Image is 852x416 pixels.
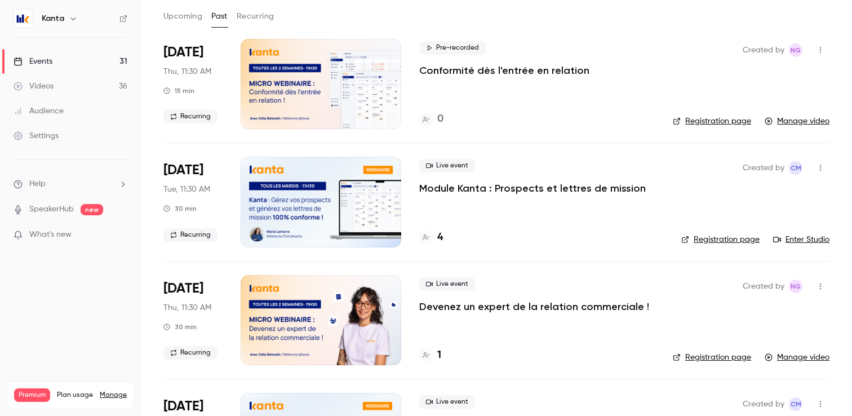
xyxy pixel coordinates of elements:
span: NG [791,280,801,293]
a: SpeakerHub [29,203,74,215]
span: Live event [419,277,475,291]
h4: 0 [437,112,443,127]
div: 15 min [163,86,194,95]
span: Live event [419,395,475,409]
span: Thu, 11:30 AM [163,66,211,77]
span: What's new [29,229,72,241]
a: Devenez un expert de la relation commerciale ! [419,300,649,313]
a: Module Kanta : Prospects et lettres de mission [419,182,646,195]
span: CM [791,397,801,411]
img: Kanta [14,10,32,28]
button: Recurring [237,7,274,25]
span: [DATE] [163,161,203,179]
button: Upcoming [163,7,202,25]
span: Plan usage [57,391,93,400]
div: Audience [14,105,64,117]
span: Nicolas Guitard [789,43,802,57]
a: Registration page [673,352,751,363]
a: Manage [100,391,127,400]
a: Conformité dès l'entrée en relation [419,64,589,77]
button: Past [211,7,228,25]
span: Created by [743,397,784,411]
span: Created by [743,280,784,293]
span: Pre-recorded [419,41,486,55]
a: 4 [419,230,443,245]
span: NG [791,43,801,57]
a: Manage video [765,352,829,363]
a: Enter Studio [773,234,829,245]
span: [DATE] [163,43,203,61]
span: Recurring [163,110,218,123]
div: Sep 25 Thu, 11:30 AM (Europe/Paris) [163,275,223,365]
span: Created by [743,161,784,175]
span: [DATE] [163,397,203,415]
div: Events [14,56,52,67]
span: Tue, 11:30 AM [163,184,210,195]
a: Manage video [765,116,829,127]
li: help-dropdown-opener [14,178,127,190]
span: CM [791,161,801,175]
span: Nicolas Guitard [789,280,802,293]
a: 0 [419,112,443,127]
div: Settings [14,130,59,141]
a: Registration page [681,234,760,245]
span: Thu, 11:30 AM [163,302,211,313]
span: Recurring [163,228,218,242]
a: Registration page [673,116,751,127]
span: Created by [743,43,784,57]
h6: Kanta [42,13,64,24]
span: Charlotte MARTEL [789,397,802,411]
span: Premium [14,388,50,402]
div: Oct 2 Thu, 11:30 AM (Europe/Paris) [163,39,223,129]
span: Help [29,178,46,190]
span: [DATE] [163,280,203,298]
div: 30 min [163,322,197,331]
h4: 1 [437,348,441,363]
div: Videos [14,81,54,92]
h4: 4 [437,230,443,245]
span: new [81,204,103,215]
div: 30 min [163,204,197,213]
span: Charlotte MARTEL [789,161,802,175]
span: Recurring [163,346,218,360]
span: Live event [419,159,475,172]
a: 1 [419,348,441,363]
div: Sep 30 Tue, 11:30 AM (Europe/Paris) [163,157,223,247]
